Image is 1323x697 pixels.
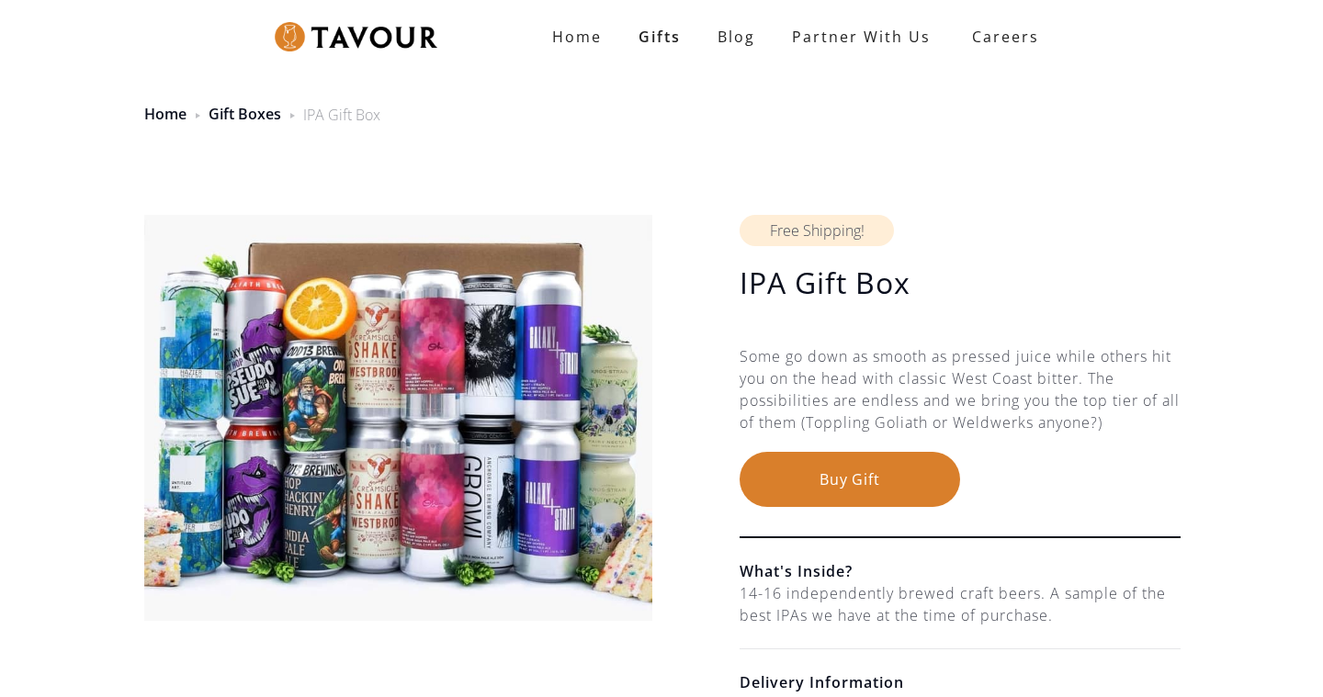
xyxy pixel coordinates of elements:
a: Careers [949,11,1053,62]
a: partner with us [774,18,949,55]
a: Blog [699,18,774,55]
div: Some go down as smooth as pressed juice while others hit you on the head with classic West Coast ... [740,345,1181,452]
button: Buy Gift [740,452,960,507]
div: Free Shipping! [740,215,894,246]
strong: Careers [972,18,1039,55]
div: IPA Gift Box [303,104,380,126]
a: Gift Boxes [209,104,281,124]
h6: What's Inside? [740,560,1181,582]
strong: Home [552,27,602,47]
a: Home [534,18,620,55]
h6: Delivery Information [740,671,1181,693]
a: Home [144,104,187,124]
h1: IPA Gift Box [740,264,1181,301]
div: 14-16 independently brewed craft beers. A sample of the best IPAs we have at the time of purchase. [740,582,1181,626]
a: Gifts [620,18,699,55]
